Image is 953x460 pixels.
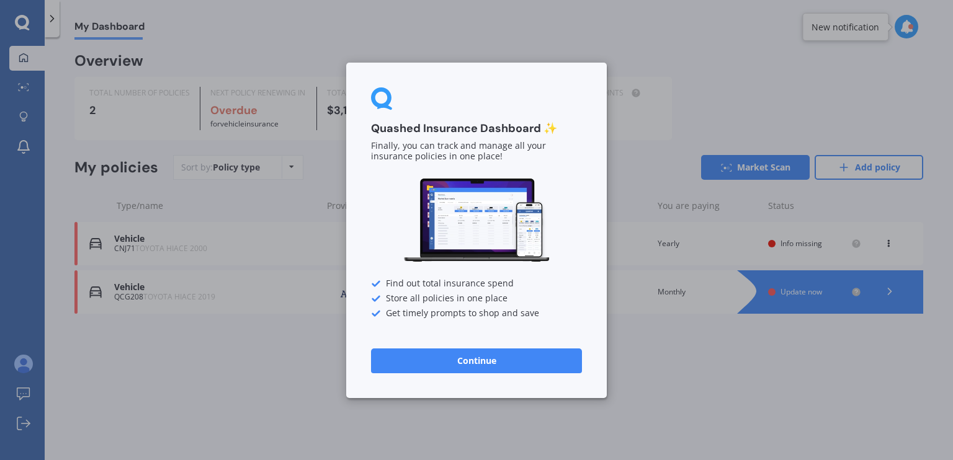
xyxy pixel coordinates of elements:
[371,293,582,303] div: Store all policies in one place
[371,308,582,318] div: Get timely prompts to shop and save
[402,177,551,264] img: Dashboard
[371,348,582,373] button: Continue
[371,141,582,162] p: Finally, you can track and manage all your insurance policies in one place!
[371,122,582,136] h3: Quashed Insurance Dashboard ✨
[371,278,582,288] div: Find out total insurance spend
